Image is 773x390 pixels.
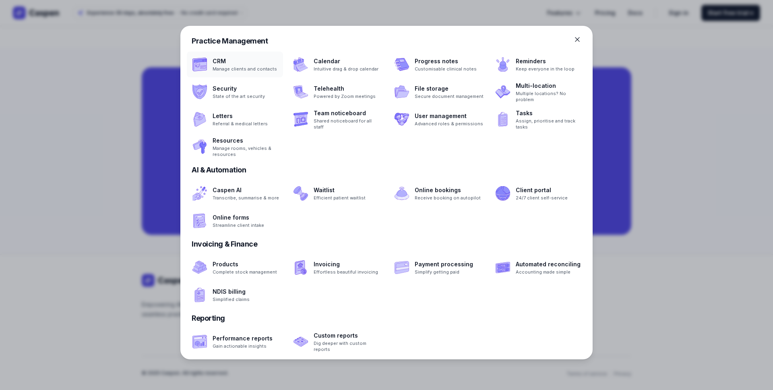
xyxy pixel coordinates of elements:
[192,35,581,47] div: Practice Management
[213,84,265,93] a: Security
[213,259,277,269] a: Products
[314,259,378,269] a: Invoicing
[314,331,382,340] a: Custom reports
[415,259,473,269] a: Payment processing
[192,313,581,324] div: Reporting
[192,239,581,250] div: Invoicing & Finance
[415,56,477,66] a: Progress notes
[213,136,281,145] a: Resources
[516,56,575,66] a: Reminders
[213,334,273,343] a: Performance reports
[213,185,279,195] a: Caspen AI
[516,108,585,118] a: Tasks
[314,84,376,93] a: Telehealth
[415,84,484,93] a: File storage
[516,259,581,269] a: Automated reconciling
[314,185,366,195] a: Waitlist
[516,185,568,195] a: Client portal
[314,108,382,118] a: Team noticeboard
[192,164,581,176] div: AI & Automation
[213,111,268,121] a: Letters
[213,56,277,66] a: CRM
[415,111,483,121] a: User management
[213,213,264,222] a: Online forms
[213,287,250,297] a: NDIS billing
[516,81,585,91] a: Multi-location
[314,56,378,66] a: Calendar
[415,185,481,195] a: Online bookings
